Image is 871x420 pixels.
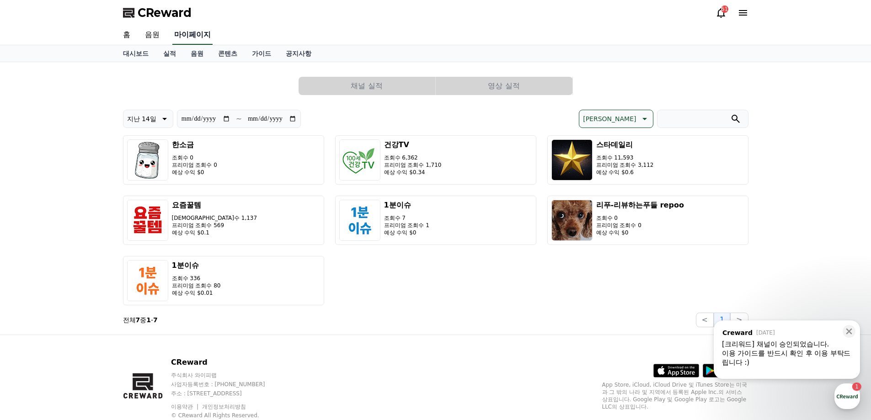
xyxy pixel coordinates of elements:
a: 콘텐츠 [211,45,245,62]
p: 조회수 6,362 [384,154,442,161]
p: 예상 수익 $0.34 [384,169,442,176]
p: 프리미엄 조회수 0 [596,222,684,229]
a: 61 [716,7,727,18]
p: 예상 수익 $0 [596,229,684,236]
p: © CReward All Rights Reserved. [171,412,283,419]
a: 개인정보처리방침 [202,404,246,410]
img: 리푸-리뷰하는푸들 repoo [551,200,593,241]
h3: 스타데일리 [596,139,654,150]
a: 영상 실적 [436,77,573,95]
p: 예상 수익 $0 [172,169,217,176]
strong: 1 [146,316,151,324]
p: 조회수 7 [384,214,429,222]
p: [DEMOGRAPHIC_DATA]수 1,137 [172,214,257,222]
span: 대화 [84,304,95,311]
p: 사업자등록번호 : [PHONE_NUMBER] [171,381,283,388]
p: CReward [171,357,283,368]
p: 예상 수익 $0.01 [172,289,221,297]
p: 프리미엄 조회수 0 [172,161,217,169]
p: 전체 중 - [123,315,158,324]
p: 프리미엄 조회수 3,112 [596,161,654,169]
a: 실적 [156,45,183,62]
button: [PERSON_NAME] [579,110,653,128]
a: 홈 [116,26,138,45]
a: 이용약관 [171,404,200,410]
button: 건강TV 조회수 6,362 프리미엄 조회수 1,710 예상 수익 $0.34 [335,135,536,185]
p: 주식회사 와이피랩 [171,372,283,379]
a: 채널 실적 [299,77,436,95]
p: 프리미엄 조회수 1 [384,222,429,229]
span: 홈 [29,303,34,311]
p: 조회수 11,593 [596,154,654,161]
p: 지난 14일 [127,112,156,125]
p: 주소 : [STREET_ADDRESS] [171,390,283,397]
a: 마이페이지 [172,26,213,45]
strong: 7 [153,316,158,324]
a: 대시보드 [116,45,156,62]
p: [PERSON_NAME] [583,112,636,125]
a: CReward [123,5,192,20]
img: 한소금 [127,139,168,181]
img: 건강TV [339,139,380,181]
button: < [696,313,714,327]
span: 설정 [141,303,152,311]
a: 공지사항 [278,45,319,62]
div: 61 [721,5,728,13]
p: 조회수 336 [172,275,221,282]
h3: 리푸-리뷰하는푸들 repoo [596,200,684,211]
p: 프리미엄 조회수 569 [172,222,257,229]
a: 1대화 [60,290,118,313]
strong: 7 [136,316,140,324]
h3: 1분이슈 [384,200,429,211]
h3: 한소금 [172,139,217,150]
button: > [730,313,748,327]
p: ~ [236,113,242,124]
button: 영상 실적 [436,77,572,95]
button: 지난 14일 [123,110,173,128]
p: 프리미엄 조회수 1,710 [384,161,442,169]
img: 1분이슈 [127,260,168,301]
img: 요즘꿀템 [127,200,168,241]
p: 조회수 0 [172,154,217,161]
h3: 건강TV [384,139,442,150]
p: App Store, iCloud, iCloud Drive 및 iTunes Store는 미국과 그 밖의 나라 및 지역에서 등록된 Apple Inc.의 서비스 상표입니다. Goo... [602,381,748,410]
h3: 요즘꿀템 [172,200,257,211]
p: 예상 수익 $0.6 [596,169,654,176]
p: 프리미엄 조회수 80 [172,282,221,289]
img: 1분이슈 [339,200,380,241]
button: 1분이슈 조회수 336 프리미엄 조회수 80 예상 수익 $0.01 [123,256,324,305]
img: 스타데일리 [551,139,593,181]
button: 스타데일리 조회수 11,593 프리미엄 조회수 3,112 예상 수익 $0.6 [547,135,748,185]
a: 가이드 [245,45,278,62]
a: 음원 [183,45,211,62]
button: 1 [714,313,730,327]
p: 조회수 0 [596,214,684,222]
span: CReward [138,5,192,20]
a: 홈 [3,290,60,313]
p: 예상 수익 $0 [384,229,429,236]
h3: 1분이슈 [172,260,221,271]
button: 채널 실적 [299,77,435,95]
button: 요즘꿀템 [DEMOGRAPHIC_DATA]수 1,137 프리미엄 조회수 569 예상 수익 $0.1 [123,196,324,245]
p: 예상 수익 $0.1 [172,229,257,236]
button: 한소금 조회수 0 프리미엄 조회수 0 예상 수익 $0 [123,135,324,185]
a: 설정 [118,290,176,313]
a: 음원 [138,26,167,45]
button: 1분이슈 조회수 7 프리미엄 조회수 1 예상 수익 $0 [335,196,536,245]
span: 1 [93,289,96,297]
button: 리푸-리뷰하는푸들 repoo 조회수 0 프리미엄 조회수 0 예상 수익 $0 [547,196,748,245]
